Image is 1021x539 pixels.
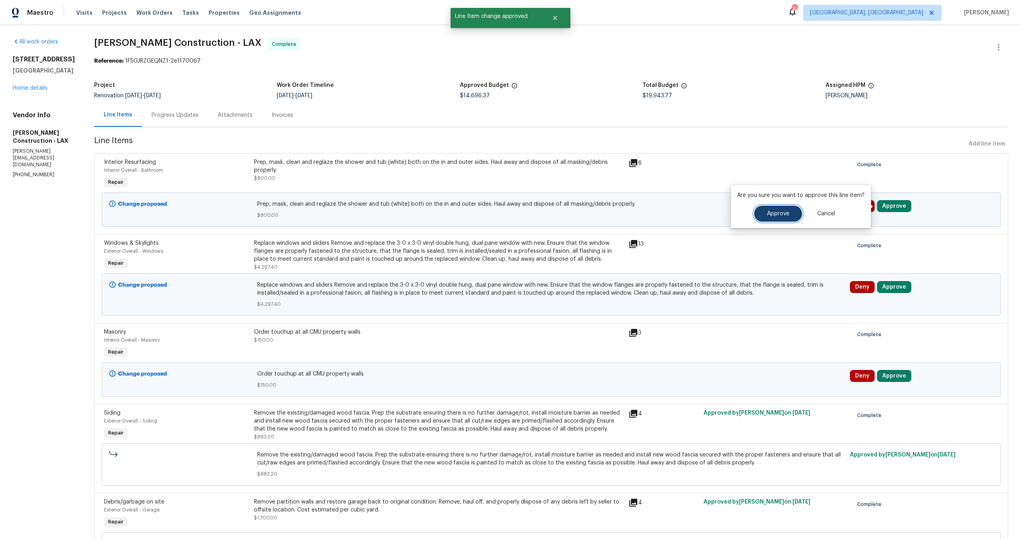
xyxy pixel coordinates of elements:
[104,499,164,505] span: Debris/garbage on site
[451,8,542,25] span: Line Item change approved
[272,111,293,119] div: Invoices
[13,111,75,119] h4: Vendor Info
[857,161,885,169] span: Complete
[804,206,848,222] button: Cancel
[792,499,810,505] span: [DATE]
[277,83,334,88] h5: Work Order Timeline
[13,171,75,178] p: [PHONE_NUMBER]
[105,178,127,186] span: Repair
[249,9,301,17] span: Geo Assignments
[254,239,624,263] div: Replace windows and sliders ￼Remove and replace the 3-0 x 3-0 vinyl double hung, dual pane window...
[125,93,161,98] span: -
[810,9,923,17] span: [GEOGRAPHIC_DATA], [GEOGRAPHIC_DATA]
[511,83,518,93] span: The total cost of line items that have been approved by both Opendoor and the Trade Partner. This...
[13,85,47,91] a: Home details
[94,137,966,151] span: Line Items
[792,5,797,13] div: 9
[76,9,93,17] span: Visits
[105,518,127,526] span: Repair
[850,370,875,382] button: Deny
[257,451,845,467] span: Remove the existing/damaged wood fascia. Prep the substrate ensuring there is no further damage/r...
[257,381,845,389] span: $150.00
[94,83,115,88] h5: Project
[257,470,845,478] span: $883.20
[629,328,699,338] div: 3
[296,93,312,98] span: [DATE]
[104,508,160,512] span: Exterior Overall - Garage
[272,40,300,48] span: Complete
[13,129,75,145] h5: [PERSON_NAME] Construction - LAX
[877,281,911,293] button: Approve
[13,55,75,63] h2: [STREET_ADDRESS]
[94,57,1008,65] div: 1F5GJRZGEQNZ1-2e1170067
[877,370,911,382] button: Approve
[94,93,161,98] span: Renovation
[104,159,156,165] span: Interior Resurfacing
[104,419,157,423] span: Exterior Overall - Siding
[13,67,75,75] h5: [GEOGRAPHIC_DATA]
[857,500,885,508] span: Complete
[104,338,160,342] span: Interior Overall - Masonry
[105,429,127,437] span: Repair
[104,111,132,119] div: Line Items
[105,348,127,356] span: Repair
[629,158,699,168] div: 6
[144,93,161,98] span: [DATE]
[826,83,865,88] h5: Assigned HPM
[209,9,240,17] span: Properties
[27,9,53,17] span: Maestro
[104,249,163,254] span: Exterior Overall - Windows
[629,409,699,419] div: 4
[254,409,624,433] div: Remove the existing/damaged wood fascia. Prep the substrate ensuring there is no further damage/r...
[681,83,687,93] span: The total cost of line items that have been proposed by Opendoor. This sum includes line items th...
[118,371,167,377] b: Change proposed
[754,206,802,222] button: Approve
[254,158,624,174] div: Prep, mask, clean and reglaze the shower and tub (white) both on the in and outer sides. Haul awa...
[857,242,885,250] span: Complete
[961,9,1009,17] span: [PERSON_NAME]
[857,411,885,419] span: Complete
[104,240,159,246] span: Windows & Skylights
[254,328,624,336] div: Order touchup at all CMU property walls
[460,83,509,88] h5: Approved Budget
[277,93,312,98] span: -
[868,83,874,93] span: The hpm assigned to this work order.
[218,111,252,119] div: Attachments
[254,338,273,342] span: $150.00
[737,191,865,199] p: Are you sure you want to approve this line item?
[13,148,75,168] p: [PERSON_NAME][EMAIL_ADDRESS][DOMAIN_NAME]
[254,498,624,514] div: Remove partition walls and restore garage back to original condition. Remove, haul off, and prope...
[254,515,277,520] span: $1,700.00
[257,211,845,219] span: $800.00
[257,281,845,297] span: Replace windows and sliders ￼Remove and replace the 3-0 x 3-0 vinyl double hung, dual pane window...
[102,9,127,17] span: Projects
[94,38,262,47] span: [PERSON_NAME] Construction - LAX
[704,499,810,505] span: Approved by [PERSON_NAME] on
[704,410,810,416] span: Approved by [PERSON_NAME] on
[850,281,875,293] button: Deny
[254,265,278,269] span: $4,297.40
[629,239,699,249] div: 13
[792,410,810,416] span: [DATE]
[257,200,845,208] span: Prep, mask, clean and reglaze the shower and tub (white) both on the in and outer sides. Haul awa...
[254,176,275,181] span: $800.00
[94,58,124,64] b: Reference:
[182,10,199,16] span: Tasks
[460,93,490,98] span: $14,696.37
[877,200,911,212] button: Approve
[125,93,142,98] span: [DATE]
[13,39,58,45] a: All work orders
[857,330,885,338] span: Complete
[850,452,956,458] span: Approved by [PERSON_NAME] on
[257,370,845,378] span: Order touchup at all CMU property walls
[542,10,568,26] button: Close
[938,452,956,458] span: [DATE]
[136,9,173,17] span: Work Orders
[105,259,127,267] span: Repair
[257,300,845,308] span: $4,297.40
[118,282,167,288] b: Change proposed
[152,111,199,119] div: Progress Updates
[118,201,167,207] b: Change proposed
[643,83,678,88] h5: Total Budget
[629,498,699,508] div: 4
